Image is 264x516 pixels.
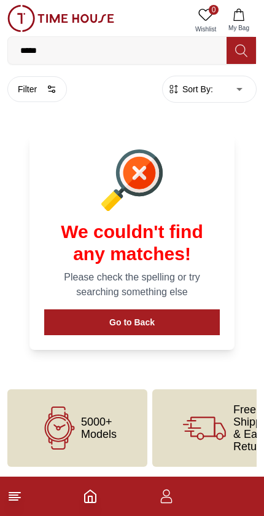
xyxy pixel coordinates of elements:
[168,83,213,95] button: Sort By:
[7,5,114,32] img: ...
[44,309,220,335] button: Go to Back
[190,25,221,34] span: Wishlist
[44,270,220,300] p: Please check the spelling or try searching something else
[209,5,219,15] span: 0
[180,83,213,95] span: Sort By:
[81,416,117,440] span: 5000+ Models
[83,489,98,504] a: Home
[44,221,220,265] h1: We couldn't find any matches!
[7,76,67,102] button: Filter
[221,5,257,36] button: My Bag
[223,23,254,33] span: My Bag
[190,5,221,36] a: 0Wishlist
